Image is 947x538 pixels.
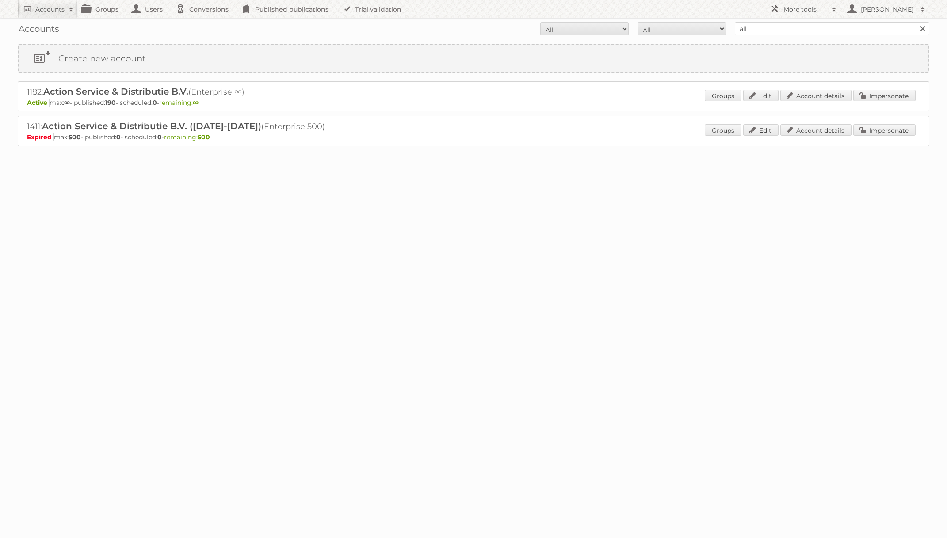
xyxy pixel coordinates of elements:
[27,99,50,107] span: Active
[193,99,199,107] strong: ∞
[69,133,81,141] strong: 500
[153,99,157,107] strong: 0
[198,133,210,141] strong: 500
[157,133,162,141] strong: 0
[743,90,779,101] a: Edit
[783,5,828,14] h2: More tools
[27,86,336,98] h2: 1182: (Enterprise ∞)
[27,133,54,141] span: Expired
[42,121,261,131] span: Action Service & Distributie B.V. ([DATE]-[DATE])
[859,5,916,14] h2: [PERSON_NAME]
[159,99,199,107] span: remaining:
[780,90,852,101] a: Account details
[853,90,916,101] a: Impersonate
[64,99,70,107] strong: ∞
[780,124,852,136] a: Account details
[43,86,188,97] span: Action Service & Distributie B.V.
[27,99,920,107] p: max: - published: - scheduled: -
[27,121,336,132] h2: 1411: (Enterprise 500)
[105,99,116,107] strong: 190
[705,124,741,136] a: Groups
[35,5,65,14] h2: Accounts
[743,124,779,136] a: Edit
[116,133,121,141] strong: 0
[164,133,210,141] span: remaining:
[19,45,928,72] a: Create new account
[853,124,916,136] a: Impersonate
[705,90,741,101] a: Groups
[27,133,920,141] p: max: - published: - scheduled: -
